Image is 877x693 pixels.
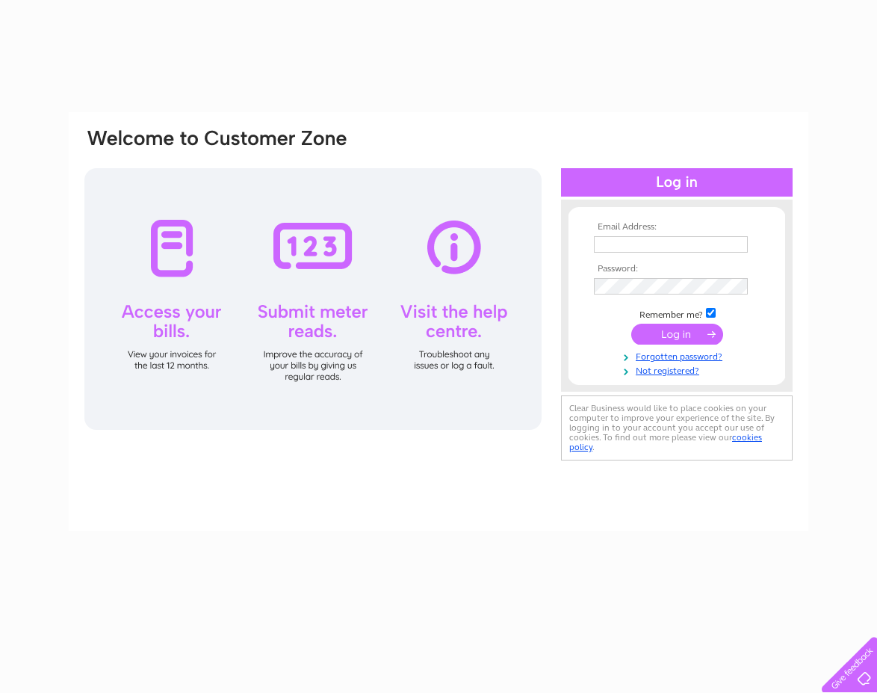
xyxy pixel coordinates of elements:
th: Password: [590,264,763,274]
td: Remember me? [590,306,763,321]
input: Submit [631,324,723,345]
th: Email Address: [590,222,763,232]
a: cookies policy [569,432,762,452]
a: Not registered? [594,363,763,377]
a: Forgotten password? [594,348,763,363]
div: Clear Business would like to place cookies on your computer to improve your experience of the sit... [561,395,793,461]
